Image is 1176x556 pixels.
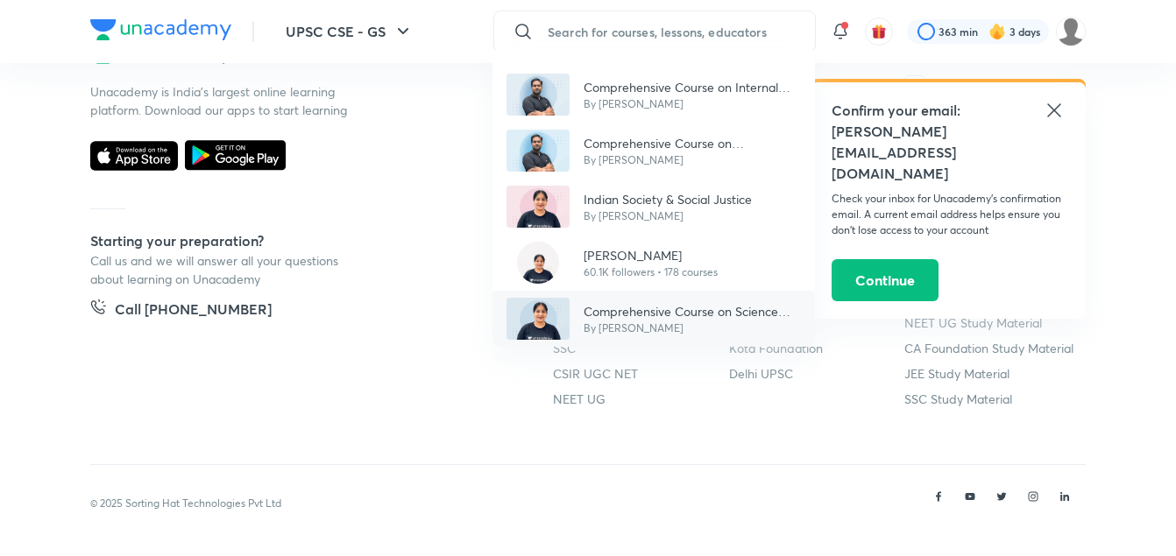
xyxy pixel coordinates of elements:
p: Indian Society & Social Justice [584,190,752,208]
img: Avatar [507,74,570,116]
p: Comprehensive Course on International Relations [584,134,801,152]
p: [PERSON_NAME] [584,246,718,264]
a: AvatarComprehensive Course on Internal SecurityBy [PERSON_NAME] [492,67,815,123]
img: Avatar [507,298,570,340]
img: Avatar [507,130,570,172]
p: By [PERSON_NAME] [584,152,801,168]
p: 60.1K followers • 178 courses [584,264,718,280]
a: AvatarIndian Society & Social JusticeBy [PERSON_NAME] [492,179,815,235]
a: AvatarComprehensive Course on International RelationsBy [PERSON_NAME] [492,123,815,179]
p: Comprehensive Course on Internal Security [584,78,801,96]
p: By [PERSON_NAME] [584,320,801,336]
p: By [PERSON_NAME] [584,96,801,112]
p: Comprehensive Course on Science and Technology [584,302,801,320]
a: Avatar[PERSON_NAME]60.1K followers • 178 courses [492,235,815,291]
img: Avatar [517,242,559,284]
a: AvatarComprehensive Course on Science and TechnologyBy [PERSON_NAME] [492,291,815,347]
p: By [PERSON_NAME] [584,208,752,224]
img: Avatar [507,186,570,228]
